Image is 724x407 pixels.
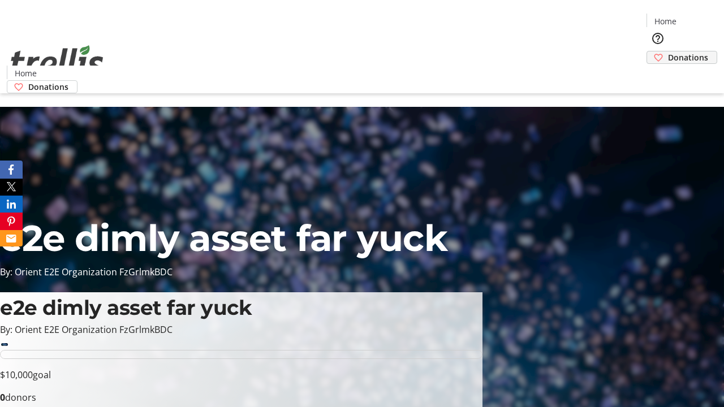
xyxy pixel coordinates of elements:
[15,67,37,79] span: Home
[7,67,44,79] a: Home
[654,15,676,27] span: Home
[647,27,669,50] button: Help
[647,51,717,64] a: Donations
[28,81,68,93] span: Donations
[7,33,107,89] img: Orient E2E Organization FzGrlmkBDC's Logo
[647,64,669,86] button: Cart
[668,51,708,63] span: Donations
[647,15,683,27] a: Home
[7,80,77,93] a: Donations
